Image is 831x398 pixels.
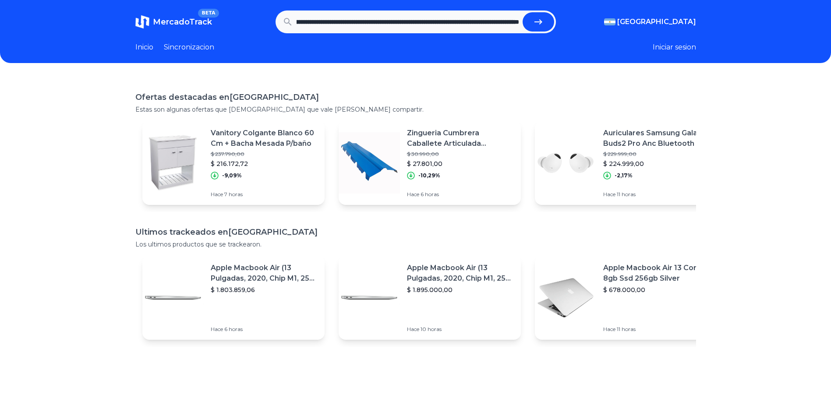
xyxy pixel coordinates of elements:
a: Featured imageApple Macbook Air 13 Core I5 8gb Ssd 256gb Silver$ 678.000,00Hace 11 horas [535,256,717,340]
button: [GEOGRAPHIC_DATA] [604,17,696,27]
p: Hace 11 horas [603,191,710,198]
a: Inicio [135,42,153,53]
img: Featured image [339,132,400,194]
a: MercadoTrackBETA [135,15,212,29]
p: Hace 6 horas [211,326,318,333]
p: -2,17% [615,172,633,179]
p: $ 237.790,00 [211,151,318,158]
span: BETA [198,9,219,18]
p: $ 229.999,00 [603,151,710,158]
span: [GEOGRAPHIC_DATA] [617,17,696,27]
a: Featured imageAuriculares Samsung Galaxy Buds2 Pro Anc Bluetooth 5.3 Ipx7 Color White$ 229.999,00... [535,121,717,205]
a: Featured imageApple Macbook Air (13 Pulgadas, 2020, Chip M1, 256 Gb De Ssd, 8 Gb De Ram) - Plata$... [339,256,521,340]
p: -9,09% [222,172,242,179]
p: $ 30.990,00 [407,151,514,158]
p: Vanitory Colgante Blanco 60 Cm + Bacha Mesada P/baño [211,128,318,149]
p: Hace 10 horas [407,326,514,333]
p: -10,29% [418,172,440,179]
a: Featured imageApple Macbook Air (13 Pulgadas, 2020, Chip M1, 256 Gb De Ssd, 8 Gb De Ram) - Plata$... [142,256,325,340]
img: Featured image [339,267,400,328]
img: Argentina [604,18,615,25]
p: $ 678.000,00 [603,285,710,294]
p: Apple Macbook Air 13 Core I5 8gb Ssd 256gb Silver [603,263,710,284]
p: Apple Macbook Air (13 Pulgadas, 2020, Chip M1, 256 Gb De Ssd, 8 Gb De Ram) - Plata [407,263,514,284]
p: Zingueria Cumbrera Caballete Articulada Trapezoidal [407,128,514,149]
img: Featured image [535,267,596,328]
button: Iniciar sesion [653,42,696,53]
h1: Ultimos trackeados en [GEOGRAPHIC_DATA] [135,226,696,238]
p: Hace 11 horas [603,326,710,333]
span: MercadoTrack [153,17,212,27]
img: Featured image [535,132,596,194]
img: Featured image [142,267,204,328]
p: Hace 7 horas [211,191,318,198]
p: Los ultimos productos que se trackearon. [135,240,696,249]
a: Featured imageVanitory Colgante Blanco 60 Cm + Bacha Mesada P/baño$ 237.790,00$ 216.172,72-9,09%H... [142,121,325,205]
p: Auriculares Samsung Galaxy Buds2 Pro Anc Bluetooth 5.3 Ipx7 Color White [603,128,710,149]
a: Sincronizacion [164,42,214,53]
img: MercadoTrack [135,15,149,29]
h1: Ofertas destacadas en [GEOGRAPHIC_DATA] [135,91,696,103]
p: Hace 6 horas [407,191,514,198]
p: Estas son algunas ofertas que [DEMOGRAPHIC_DATA] que vale [PERSON_NAME] compartir. [135,105,696,114]
p: $ 224.999,00 [603,159,710,168]
p: $ 27.801,00 [407,159,514,168]
p: $ 216.172,72 [211,159,318,168]
p: Apple Macbook Air (13 Pulgadas, 2020, Chip M1, 256 Gb De Ssd, 8 Gb De Ram) - Plata [211,263,318,284]
p: $ 1.803.859,06 [211,285,318,294]
img: Featured image [142,132,204,194]
a: Featured imageZingueria Cumbrera Caballete Articulada Trapezoidal$ 30.990,00$ 27.801,00-10,29%Hac... [339,121,521,205]
p: $ 1.895.000,00 [407,285,514,294]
